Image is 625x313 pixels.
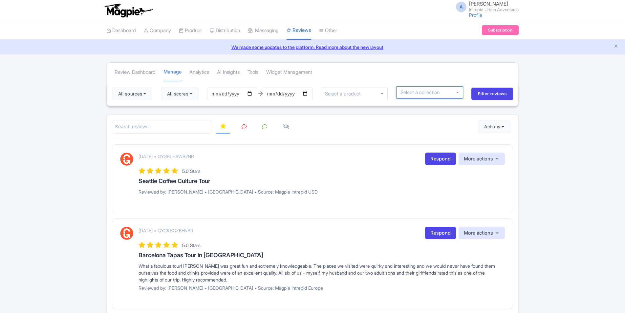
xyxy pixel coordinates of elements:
a: Product [179,22,202,40]
p: [DATE] • GYGBLH6WB7NR [139,153,194,160]
img: logo-ab69f6fb50320c5b225c76a69d11143b.png [103,3,154,18]
span: 5.0 Stars [182,168,201,174]
a: Company [144,22,171,40]
a: Subscription [482,25,519,35]
a: Respond [425,153,456,165]
a: Analytics [189,63,209,81]
h3: Seattle Coffee Culture Tour [139,178,505,184]
p: Reviewed by: [PERSON_NAME] • [GEOGRAPHIC_DATA] • Source: Magpie Intrepid Europe [139,284,505,291]
img: GetYourGuide Logo [120,153,133,166]
button: More actions [459,153,505,165]
a: We made some updates to the platform. Read more about the new layout [4,44,621,51]
a: Review Dashboard [115,63,156,81]
a: A [PERSON_NAME] Intrepid Urban Adventures [452,1,519,12]
img: GetYourGuide Logo [120,227,133,240]
button: All scores [161,87,199,100]
input: Select a product [325,91,364,97]
a: Widget Management [266,63,312,81]
button: Actions [478,120,510,133]
div: What a fabulous tour! [PERSON_NAME] was great fun and extremely knowledgeable. The places we visi... [139,262,505,283]
input: Search reviews... [112,120,212,134]
a: Dashboard [106,22,136,40]
a: Manage [163,63,182,82]
a: Distribution [210,22,240,40]
a: Respond [425,227,456,240]
a: Profile [469,12,482,18]
small: Intrepid Urban Adventures [469,8,519,12]
span: A [456,2,466,12]
a: Tools [248,63,258,81]
span: [PERSON_NAME] [469,1,508,7]
a: Messaging [248,22,279,40]
p: Reviewed by: [PERSON_NAME] • [GEOGRAPHIC_DATA] • Source: Magpie Intrepid USD [139,188,505,195]
button: Close announcement [614,43,618,51]
button: All sources [112,87,152,100]
h3: Barcelona Tapas Tour in [GEOGRAPHIC_DATA] [139,252,505,259]
button: More actions [459,227,505,240]
span: 5.0 Stars [182,242,201,248]
input: Filter reviews [471,88,513,100]
input: Select a collection [400,90,444,95]
p: [DATE] • GYGKBGZ6FNBR [139,227,193,234]
a: Reviews [287,21,311,40]
a: AI Insights [217,63,240,81]
a: Other [319,22,337,40]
